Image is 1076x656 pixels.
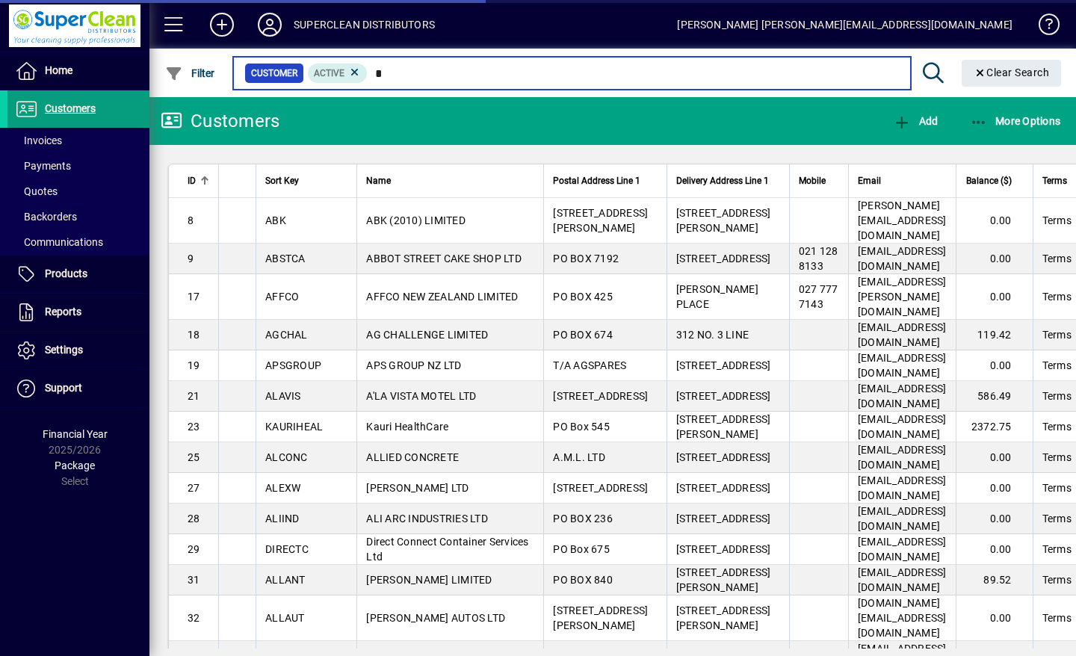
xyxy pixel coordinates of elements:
[366,390,476,402] span: A'LA VISTA MOTEL LTD
[366,482,469,494] span: [PERSON_NAME] LTD
[161,60,219,87] button: Filter
[366,253,522,264] span: ABBOT STREET CAKE SHOP LTD
[366,536,528,563] span: Direct Connect Container Services Ltd
[265,359,321,371] span: APSGROUP
[265,253,306,264] span: ABSTCA
[553,604,648,631] span: [STREET_ADDRESS][PERSON_NAME]
[858,597,947,639] span: [DOMAIN_NAME][EMAIL_ADDRESS][DOMAIN_NAME]
[553,390,648,402] span: [STREET_ADDRESS]
[676,253,771,264] span: [STREET_ADDRESS]
[45,267,87,279] span: Products
[676,413,771,440] span: [STREET_ADDRESS][PERSON_NAME]
[858,413,947,440] span: [EMAIL_ADDRESS][DOMAIN_NAME]
[858,199,947,241] span: [PERSON_NAME][EMAIL_ADDRESS][DOMAIN_NAME]
[553,291,613,303] span: PO BOX 425
[45,382,82,394] span: Support
[7,179,149,204] a: Quotes
[265,513,300,525] span: ALIIND
[7,294,149,331] a: Reports
[188,359,200,371] span: 19
[858,245,947,272] span: [EMAIL_ADDRESS][DOMAIN_NAME]
[676,173,769,189] span: Delivery Address Line 1
[7,332,149,369] a: Settings
[7,153,149,179] a: Payments
[956,473,1033,504] td: 0.00
[966,173,1012,189] span: Balance ($)
[893,115,938,127] span: Add
[553,543,610,555] span: PO Box 675
[15,185,58,197] span: Quotes
[858,505,947,532] span: [EMAIL_ADDRESS][DOMAIN_NAME]
[956,320,1033,350] td: 119.42
[1042,289,1072,304] span: Terms
[553,482,648,494] span: [STREET_ADDRESS]
[799,173,826,189] span: Mobile
[676,329,749,341] span: 312 NO. 3 LINE
[188,574,200,586] span: 31
[858,173,947,189] div: Email
[553,451,605,463] span: A.M.L. LTD
[676,359,771,371] span: [STREET_ADDRESS]
[45,306,81,318] span: Reports
[265,214,286,226] span: ABK
[1042,610,1072,625] span: Terms
[956,244,1033,274] td: 0.00
[858,352,947,379] span: [EMAIL_ADDRESS][DOMAIN_NAME]
[676,390,771,402] span: [STREET_ADDRESS]
[956,381,1033,412] td: 586.49
[308,64,368,83] mat-chip: Activation Status: Active
[1042,327,1072,342] span: Terms
[265,612,305,624] span: ALLAUT
[15,211,77,223] span: Backorders
[956,534,1033,565] td: 0.00
[962,60,1062,87] button: Clear
[553,329,613,341] span: PO BOX 674
[366,291,518,303] span: AFFCO NEW ZEALAND LIMITED
[45,64,72,76] span: Home
[188,451,200,463] span: 25
[965,173,1025,189] div: Balance ($)
[1042,389,1072,403] span: Terms
[1042,542,1072,557] span: Terms
[553,513,613,525] span: PO BOX 236
[956,198,1033,244] td: 0.00
[676,566,771,593] span: [STREET_ADDRESS][PERSON_NAME]
[265,451,308,463] span: ALCONC
[188,513,200,525] span: 28
[366,574,492,586] span: [PERSON_NAME] LIMITED
[7,52,149,90] a: Home
[188,214,194,226] span: 8
[265,574,306,586] span: ALLANT
[1042,173,1067,189] span: Terms
[161,109,279,133] div: Customers
[799,173,839,189] div: Mobile
[188,173,209,189] div: ID
[7,256,149,293] a: Products
[265,291,299,303] span: AFFCO
[956,350,1033,381] td: 0.00
[366,173,391,189] span: Name
[188,482,200,494] span: 27
[15,160,71,172] span: Payments
[553,173,640,189] span: Postal Address Line 1
[366,214,466,226] span: ABK (2010) LIMITED
[188,253,194,264] span: 9
[366,421,448,433] span: Kauri HealthCare
[676,482,771,494] span: [STREET_ADDRESS]
[366,173,534,189] div: Name
[188,173,196,189] span: ID
[265,482,300,494] span: ALEXW
[165,67,215,79] span: Filter
[956,504,1033,534] td: 0.00
[966,108,1065,134] button: More Options
[188,390,200,402] span: 21
[7,370,149,407] a: Support
[858,536,947,563] span: [EMAIL_ADDRESS][DOMAIN_NAME]
[858,276,947,318] span: [EMAIL_ADDRESS][PERSON_NAME][DOMAIN_NAME]
[7,229,149,255] a: Communications
[956,595,1033,641] td: 0.00
[1027,3,1057,52] a: Knowledge Base
[265,173,299,189] span: Sort Key
[188,612,200,624] span: 32
[366,451,459,463] span: ALLIED CONCRETE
